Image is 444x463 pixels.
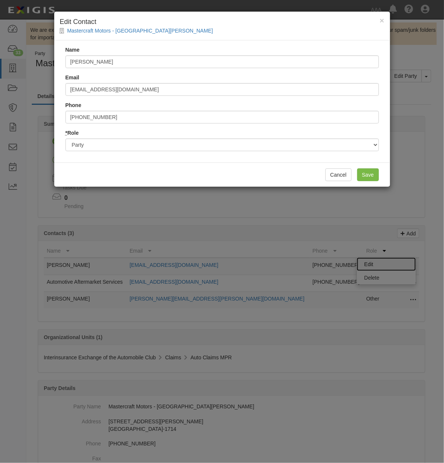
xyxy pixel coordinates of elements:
abbr: required [65,130,67,136]
label: Role [65,129,79,137]
input: Save [357,168,379,181]
label: Name [65,46,80,54]
h4: Edit Contact [60,17,385,27]
span: × [380,16,384,25]
label: Phone [65,101,82,109]
a: Mastercraft Motors - [GEOGRAPHIC_DATA][PERSON_NAME] [67,28,213,34]
button: Close [380,16,384,24]
label: Email [65,74,79,81]
button: Cancel [325,168,352,181]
